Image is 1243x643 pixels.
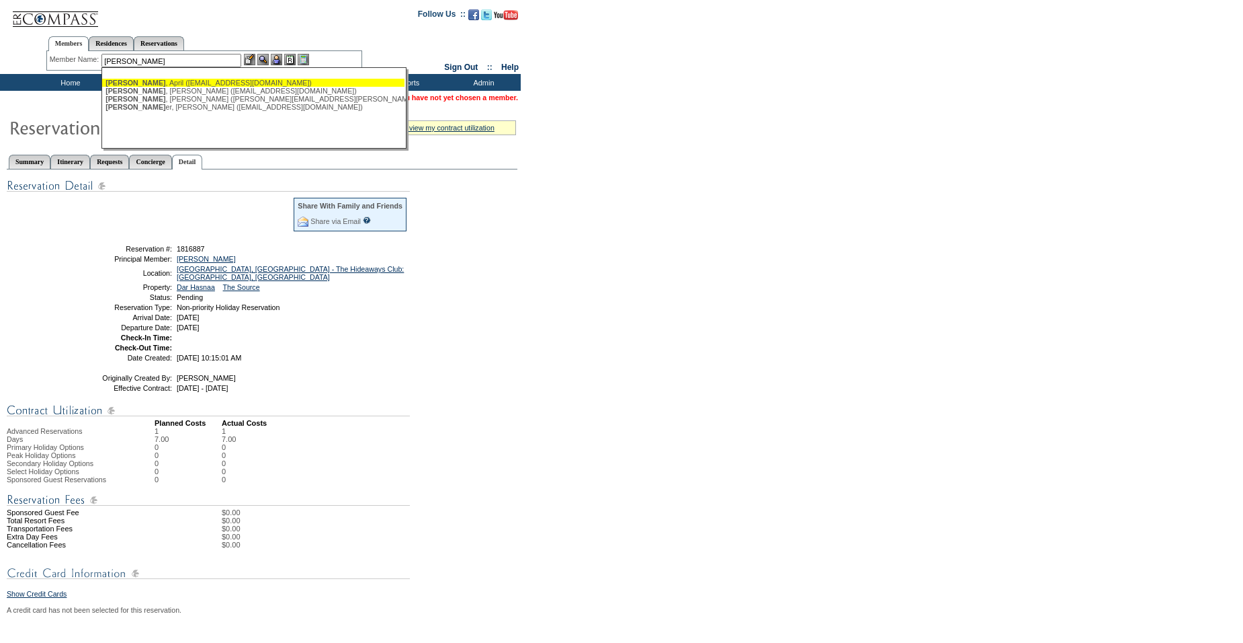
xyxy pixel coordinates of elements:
td: Arrival Date: [76,313,172,321]
td: Principal Member: [76,255,172,263]
a: The Source [223,283,260,291]
span: Sponsored Guest Reservations [7,476,106,484]
span: Non-priority Holiday Reservation [177,303,280,311]
span: [DATE] [177,324,200,332]
img: Become our fan on Facebook [468,9,479,20]
td: Extra Day Fees [7,533,155,541]
span: [DATE] [177,313,200,321]
td: 0 [155,467,222,476]
td: 0 [155,443,222,451]
span: Select Holiday Options [7,467,79,476]
img: Impersonate [271,54,282,65]
div: er, [PERSON_NAME] ([EMAIL_ADDRESS][DOMAIN_NAME]) [105,103,401,111]
td: Follow Us :: [418,8,466,24]
td: 0 [222,451,236,459]
span: [DATE] - [DATE] [177,384,228,392]
td: 1 [155,427,222,435]
a: Dar Hasnaa [177,283,215,291]
td: $0.00 [222,525,517,533]
td: Effective Contract: [76,384,172,392]
a: Summary [9,155,50,169]
span: Primary Holiday Options [7,443,84,451]
td: Transportation Fees [7,525,155,533]
a: Reservations [134,36,184,50]
img: View [257,54,269,65]
span: Advanced Reservations [7,427,83,435]
td: Sponsored Guest Fee [7,508,155,517]
img: Credit Card Information [7,565,410,582]
a: [GEOGRAPHIC_DATA], [GEOGRAPHIC_DATA] - The Hideaways Club: [GEOGRAPHIC_DATA], [GEOGRAPHIC_DATA] [177,265,404,281]
a: Residences [89,36,134,50]
div: , [PERSON_NAME] ([PERSON_NAME][EMAIL_ADDRESS][PERSON_NAME][DOMAIN_NAME]) [105,95,401,103]
td: 0 [222,476,236,484]
img: b_edit.gif [244,54,255,65]
span: [PERSON_NAME] [105,103,165,111]
img: Reservaton Summary [9,114,277,141]
td: 0 [222,459,236,467]
img: Reservation Fees [7,492,410,508]
a: Concierge [129,155,171,169]
td: Property: [76,283,172,291]
a: Sign Out [444,63,478,72]
span: You have not yet chosen a member. [397,93,518,102]
td: 0 [155,451,222,459]
a: Become our fan on Facebook [468,13,479,22]
td: Admin [443,74,521,91]
a: Requests [90,155,129,169]
span: Days [7,435,23,443]
a: [PERSON_NAME] [177,255,236,263]
div: Member Name: [50,54,101,65]
a: Help [501,63,519,72]
div: , [PERSON_NAME] ([EMAIL_ADDRESS][DOMAIN_NAME]) [105,87,401,95]
a: Itinerary [50,155,90,169]
a: » view my contract utilization [403,124,495,132]
a: Show Credit Cards [7,590,67,598]
img: Subscribe to our YouTube Channel [494,10,518,20]
td: Status: [76,293,172,301]
td: Location: [76,265,172,281]
img: Follow us on Twitter [481,9,492,20]
span: [PERSON_NAME] [177,374,236,382]
div: A credit card has not been selected for this reservation. [7,606,517,614]
a: Subscribe to our YouTube Channel [494,13,518,22]
img: Reservations [284,54,296,65]
td: Cancellation Fees [7,541,155,549]
a: Share via Email [310,217,361,225]
td: Reservation #: [76,245,172,253]
td: Originally Created By: [76,374,172,382]
td: Total Resort Fees [7,517,155,525]
td: 7.00 [155,435,222,443]
td: $0.00 [222,517,517,525]
span: :: [487,63,492,72]
td: Departure Date: [76,324,172,332]
td: Home [30,74,108,91]
td: Reservation Type: [76,303,172,311]
img: Reservation Detail [7,178,410,194]
span: [PERSON_NAME] [105,95,165,103]
td: 0 [222,467,236,476]
span: Pending [177,293,203,301]
td: 7.00 [222,435,236,443]
span: [PERSON_NAME] [105,79,165,87]
strong: Check-In Time: [121,334,172,342]
td: $0.00 [222,541,517,549]
span: [PERSON_NAME] [105,87,165,95]
strong: Check-Out Time: [115,344,172,352]
td: $0.00 [222,533,517,541]
td: 0 [222,443,236,451]
span: [DATE] 10:15:01 AM [177,354,241,362]
span: Peak Holiday Options [7,451,75,459]
td: Planned Costs [155,419,222,427]
a: Detail [172,155,203,169]
td: 1 [222,427,236,435]
td: 0 [155,476,222,484]
div: Share With Family and Friends [298,202,402,210]
td: 0 [155,459,222,467]
span: Secondary Holiday Options [7,459,93,467]
td: Actual Costs [222,419,517,427]
a: Follow us on Twitter [481,13,492,22]
td: Date Created: [76,354,172,362]
div: , April ([EMAIL_ADDRESS][DOMAIN_NAME]) [105,79,401,87]
input: What is this? [363,217,371,224]
span: 1816887 [177,245,205,253]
